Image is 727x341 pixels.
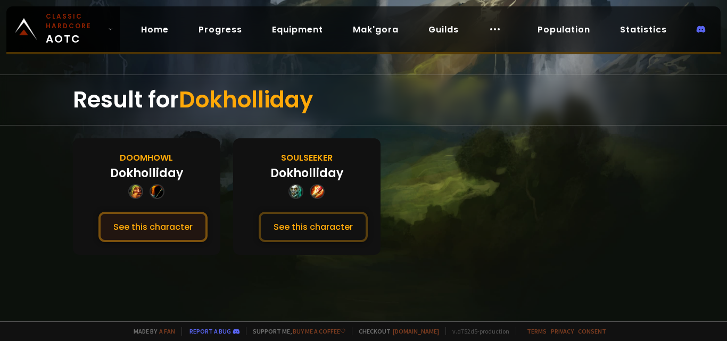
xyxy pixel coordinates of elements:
span: Checkout [352,327,439,335]
span: Dokholliday [179,84,313,115]
a: Report a bug [189,327,231,335]
a: Population [529,19,599,40]
a: Consent [578,327,606,335]
small: Classic Hardcore [46,12,104,31]
button: See this character [259,212,368,242]
a: Progress [190,19,251,40]
span: v. d752d5 - production [445,327,509,335]
a: Buy me a coffee [293,327,345,335]
a: Terms [527,327,547,335]
a: Guilds [420,19,467,40]
div: Dokholliday [270,164,343,182]
div: Result for [73,75,655,125]
span: Support me, [246,327,345,335]
div: Doomhowl [120,151,173,164]
div: Dokholliday [110,164,183,182]
a: Equipment [263,19,332,40]
a: Classic HardcoreAOTC [6,6,120,52]
a: Privacy [551,327,574,335]
a: Mak'gora [344,19,407,40]
a: Home [133,19,177,40]
span: Made by [127,327,175,335]
button: See this character [98,212,208,242]
a: Statistics [612,19,675,40]
a: a fan [159,327,175,335]
div: Soulseeker [281,151,333,164]
span: AOTC [46,12,104,47]
a: [DOMAIN_NAME] [393,327,439,335]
